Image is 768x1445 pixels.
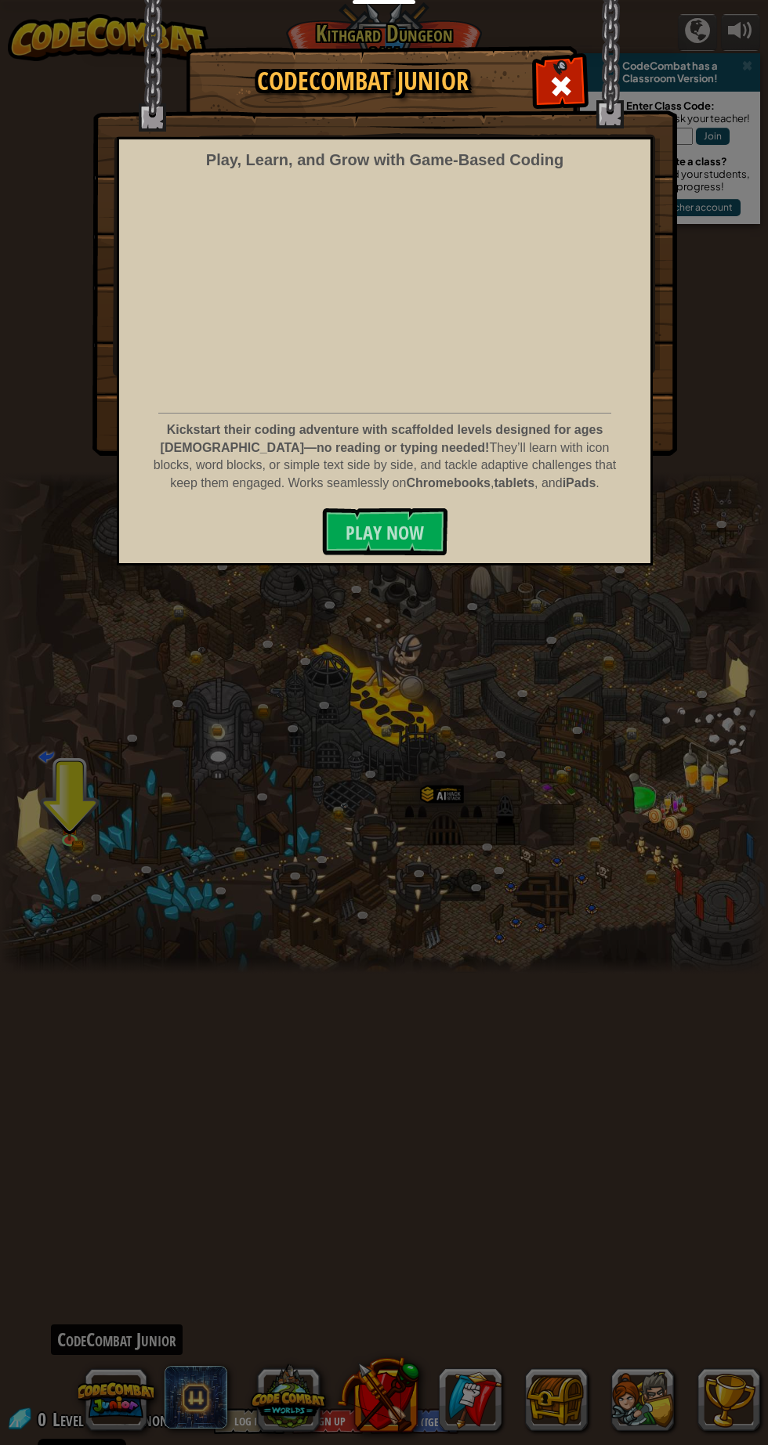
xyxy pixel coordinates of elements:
[494,476,534,489] strong: tablets
[406,476,491,489] strong: Chromebooks
[202,67,523,95] h1: CodeCombat Junior
[346,520,424,545] span: Play Now
[563,476,596,489] strong: iPads
[322,508,447,555] button: Play Now
[161,423,603,454] strong: Kickstart their coding adventure with scaffolded levels designed for ages [DEMOGRAPHIC_DATA]—no r...
[153,421,617,493] p: They’ll learn with icon blocks, word blocks, or simple text side by side, and tackle adaptive cha...
[206,149,563,172] div: Play, Learn, and Grow with Game‑Based Coding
